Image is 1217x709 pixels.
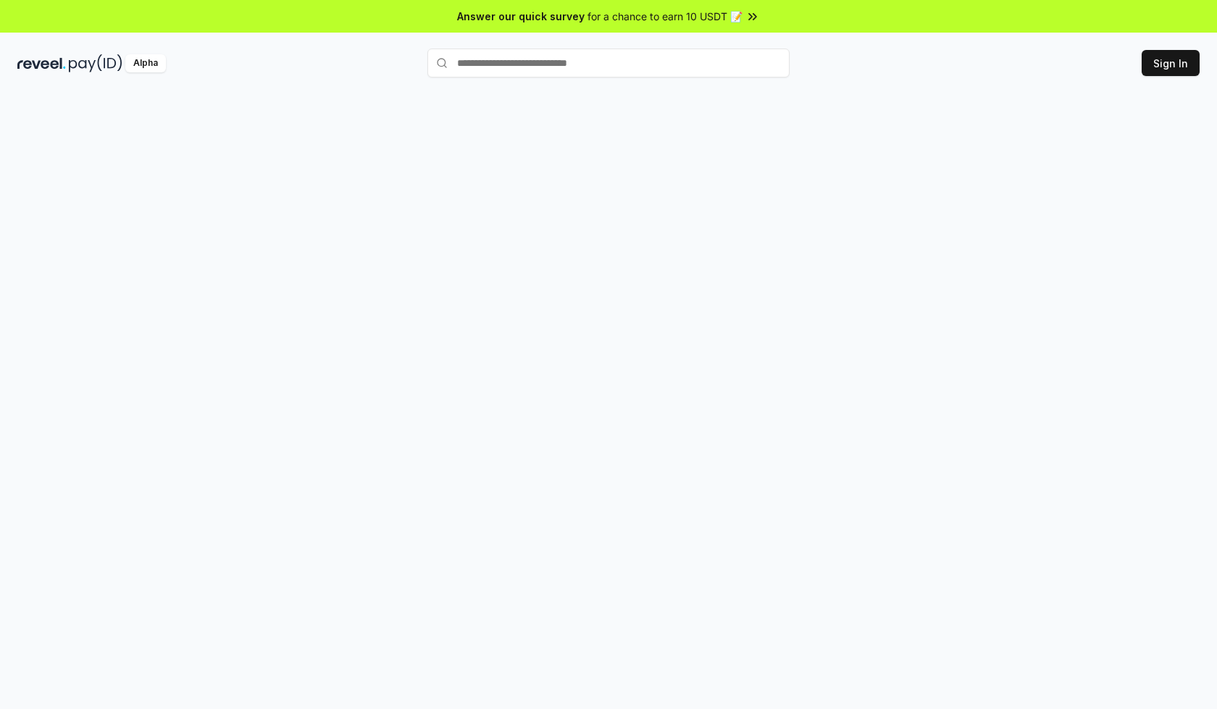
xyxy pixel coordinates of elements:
[125,54,166,72] div: Alpha
[457,9,585,24] span: Answer our quick survey
[1142,50,1200,76] button: Sign In
[17,54,66,72] img: reveel_dark
[587,9,743,24] span: for a chance to earn 10 USDT 📝
[69,54,122,72] img: pay_id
